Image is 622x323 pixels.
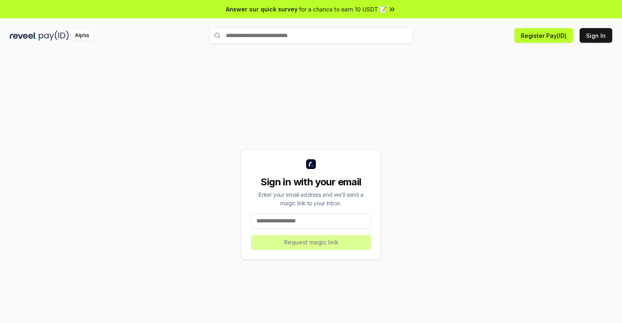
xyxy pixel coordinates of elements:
span: Answer our quick survey [226,5,298,13]
div: Sign in with your email [251,176,371,189]
div: Alpha [71,31,93,41]
img: reveel_dark [10,31,37,41]
img: pay_id [39,31,69,41]
img: logo_small [306,159,316,169]
span: for a chance to earn 10 USDT 📝 [299,5,386,13]
div: Enter your email address and we’ll send a magic link to your inbox. [251,190,371,207]
button: Register Pay(ID) [514,28,573,43]
button: Sign In [580,28,612,43]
